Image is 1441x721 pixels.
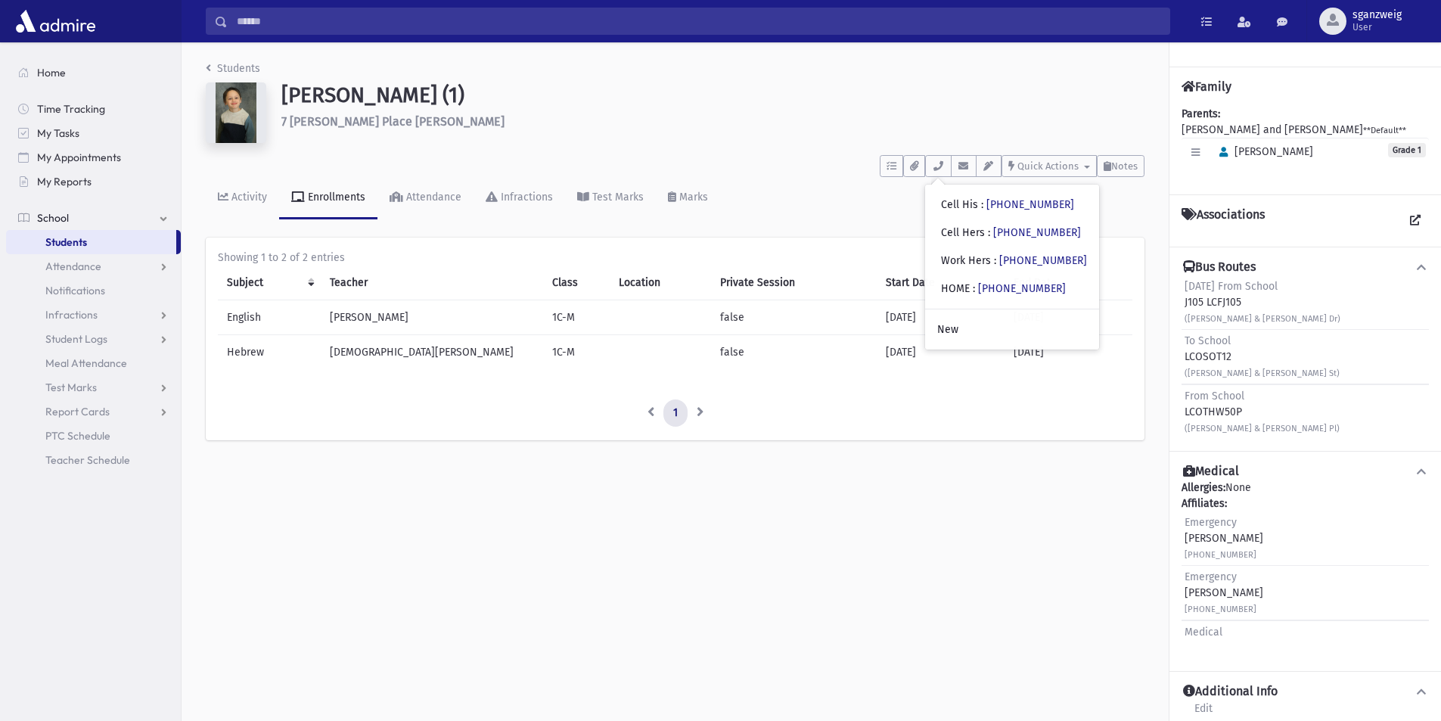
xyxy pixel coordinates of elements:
[877,266,1004,300] th: Start Date
[1185,280,1278,293] span: [DATE] From School
[6,327,181,351] a: Student Logs
[321,300,543,335] td: [PERSON_NAME]
[228,191,267,204] div: Activity
[45,453,130,467] span: Teacher Schedule
[37,66,66,79] span: Home
[6,145,181,169] a: My Appointments
[218,266,321,300] th: Subject
[1182,684,1429,700] button: Additional Info
[925,315,1099,343] a: New
[6,278,181,303] a: Notifications
[711,300,877,335] td: false
[877,300,1004,335] td: [DATE]
[6,375,181,399] a: Test Marks
[228,8,1169,35] input: Search
[6,399,181,424] a: Report Cards
[498,191,553,204] div: Infractions
[1183,464,1239,480] h4: Medical
[543,300,610,335] td: 1C-M
[1185,424,1340,434] small: ([PERSON_NAME] & [PERSON_NAME] Pl)
[1182,464,1429,480] button: Medical
[37,151,121,164] span: My Appointments
[941,253,1087,269] div: Work Hers
[45,235,87,249] span: Students
[37,211,69,225] span: School
[37,175,92,188] span: My Reports
[1185,550,1256,560] small: [PHONE_NUMBER]
[994,254,996,267] span: :
[1185,604,1256,614] small: [PHONE_NUMBER]
[45,284,105,297] span: Notifications
[999,254,1087,267] a: [PHONE_NUMBER]
[6,97,181,121] a: Time Tracking
[281,82,1144,108] h1: [PERSON_NAME] (1)
[377,177,474,219] a: Attendance
[1005,335,1132,370] td: [DATE]
[1185,514,1263,562] div: [PERSON_NAME]
[1185,516,1237,529] span: Emergency
[1182,107,1220,120] b: Parents:
[988,226,990,239] span: :
[1185,334,1231,347] span: To School
[279,177,377,219] a: Enrollments
[1185,314,1340,324] small: ([PERSON_NAME] & [PERSON_NAME] Dr)
[1185,388,1340,436] div: LCOTHW50P
[986,198,1074,211] a: [PHONE_NUMBER]
[1111,160,1138,172] span: Notes
[6,206,181,230] a: School
[1185,570,1237,583] span: Emergency
[610,266,711,300] th: Location
[877,335,1004,370] td: [DATE]
[218,300,321,335] td: English
[403,191,461,204] div: Attendance
[1185,569,1263,617] div: [PERSON_NAME]
[1182,106,1429,182] div: [PERSON_NAME] and [PERSON_NAME]
[305,191,365,204] div: Enrollments
[218,250,1132,266] div: Showing 1 to 2 of 2 entries
[6,351,181,375] a: Meal Attendance
[1213,145,1313,158] span: [PERSON_NAME]
[1182,480,1429,659] div: None
[6,121,181,145] a: My Tasks
[1185,333,1340,381] div: LCOSOT12
[973,282,975,295] span: :
[45,308,98,322] span: Infractions
[45,405,110,418] span: Report Cards
[1185,368,1340,378] small: ([PERSON_NAME] & [PERSON_NAME] St)
[663,399,688,427] a: 1
[1183,684,1278,700] h4: Additional Info
[45,259,101,273] span: Attendance
[941,197,1074,213] div: Cell His
[206,61,260,82] nav: breadcrumb
[321,335,543,370] td: [DEMOGRAPHIC_DATA][PERSON_NAME]
[6,169,181,194] a: My Reports
[1402,207,1429,235] a: View all Associations
[37,102,105,116] span: Time Tracking
[1017,160,1079,172] span: Quick Actions
[37,126,79,140] span: My Tasks
[1182,79,1231,94] h4: Family
[565,177,656,219] a: Test Marks
[321,266,543,300] th: Teacher
[993,226,1081,239] a: [PHONE_NUMBER]
[1185,390,1244,402] span: From School
[1352,9,1402,21] span: sganzweig
[206,177,279,219] a: Activity
[656,177,720,219] a: Marks
[1182,481,1225,494] b: Allergies:
[45,356,127,370] span: Meal Attendance
[206,62,260,75] a: Students
[1002,155,1097,177] button: Quick Actions
[218,335,321,370] td: Hebrew
[711,335,877,370] td: false
[12,6,99,36] img: AdmirePro
[1182,497,1227,510] b: Affiliates:
[941,281,1066,297] div: HOME
[711,266,877,300] th: Private Session
[941,225,1081,241] div: Cell Hers
[543,335,610,370] td: 1C-M
[676,191,708,204] div: Marks
[1388,143,1426,157] span: Grade 1
[1185,278,1340,326] div: J105 LCFJ105
[1182,259,1429,275] button: Bus Routes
